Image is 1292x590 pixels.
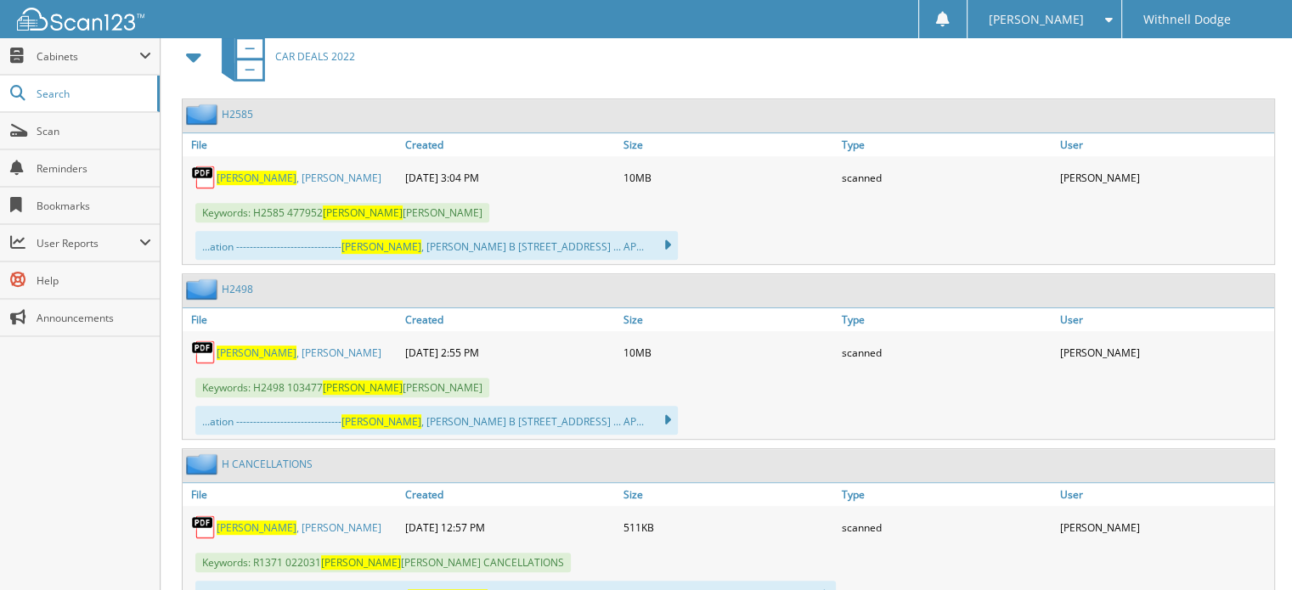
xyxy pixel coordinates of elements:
span: Reminders [37,161,151,176]
div: [PERSON_NAME] [1056,510,1274,544]
div: scanned [838,160,1056,194]
img: folder2.png [186,278,222,300]
div: 10MB [619,335,838,369]
a: [PERSON_NAME], [PERSON_NAME] [217,346,381,360]
span: Bookmarks [37,199,151,213]
a: H2585 [222,107,253,121]
a: Type [838,133,1056,156]
a: Size [619,483,838,506]
span: [PERSON_NAME] [323,380,403,395]
a: H2498 [222,282,253,296]
span: [PERSON_NAME] [341,414,421,429]
span: [PERSON_NAME] [321,555,401,570]
a: Size [619,308,838,331]
div: ...ation ------------------------------- , [PERSON_NAME] B [STREET_ADDRESS] ... AP... [195,406,678,435]
a: File [183,308,401,331]
div: ...ation ------------------------------- , [PERSON_NAME] B [STREET_ADDRESS] ... AP... [195,231,678,260]
img: folder2.png [186,104,222,125]
span: Announcements [37,311,151,325]
div: [DATE] 3:04 PM [401,160,619,194]
span: Search [37,87,149,101]
div: 10MB [619,160,838,194]
div: [DATE] 12:57 PM [401,510,619,544]
a: Type [838,308,1056,331]
a: Created [401,483,619,506]
span: [PERSON_NAME] [217,171,296,185]
span: Keywords: H2585 477952 [PERSON_NAME] [195,203,489,222]
span: Keywords: H2498 103477 [PERSON_NAME] [195,378,489,397]
a: User [1056,483,1274,506]
a: Type [838,483,1056,506]
a: Size [619,133,838,156]
a: H CANCELLATIONS [222,457,313,471]
a: File [183,133,401,156]
span: Cabinets [37,49,139,64]
div: scanned [838,335,1056,369]
a: CAR DEALS 2022 [212,23,355,90]
span: Scan [37,124,151,138]
a: Created [401,133,619,156]
a: File [183,483,401,506]
span: Keywords: R1371 022031 [PERSON_NAME] CANCELLATIONS [195,553,571,572]
div: [DATE] 2:55 PM [401,335,619,369]
img: PDF.png [191,165,217,190]
span: [PERSON_NAME] [323,205,403,220]
div: [PERSON_NAME] [1056,335,1274,369]
div: scanned [838,510,1056,544]
a: User [1056,133,1274,156]
div: [PERSON_NAME] [1056,160,1274,194]
img: folder2.png [186,453,222,475]
a: [PERSON_NAME], [PERSON_NAME] [217,520,381,535]
a: [PERSON_NAME], [PERSON_NAME] [217,171,381,185]
iframe: Chat Widget [1207,509,1292,590]
span: [PERSON_NAME] [217,346,296,360]
div: 511KB [619,510,838,544]
span: Help [37,273,151,288]
img: PDF.png [191,514,217,540]
a: Created [401,308,619,331]
span: [PERSON_NAME] [341,239,421,254]
span: Withnell Dodge [1143,14,1231,25]
span: CAR DEALS 2022 [275,49,355,64]
a: User [1056,308,1274,331]
img: scan123-logo-white.svg [17,8,144,31]
span: [PERSON_NAME] [217,520,296,535]
img: PDF.png [191,340,217,365]
span: User Reports [37,236,139,250]
span: [PERSON_NAME] [989,14,1084,25]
